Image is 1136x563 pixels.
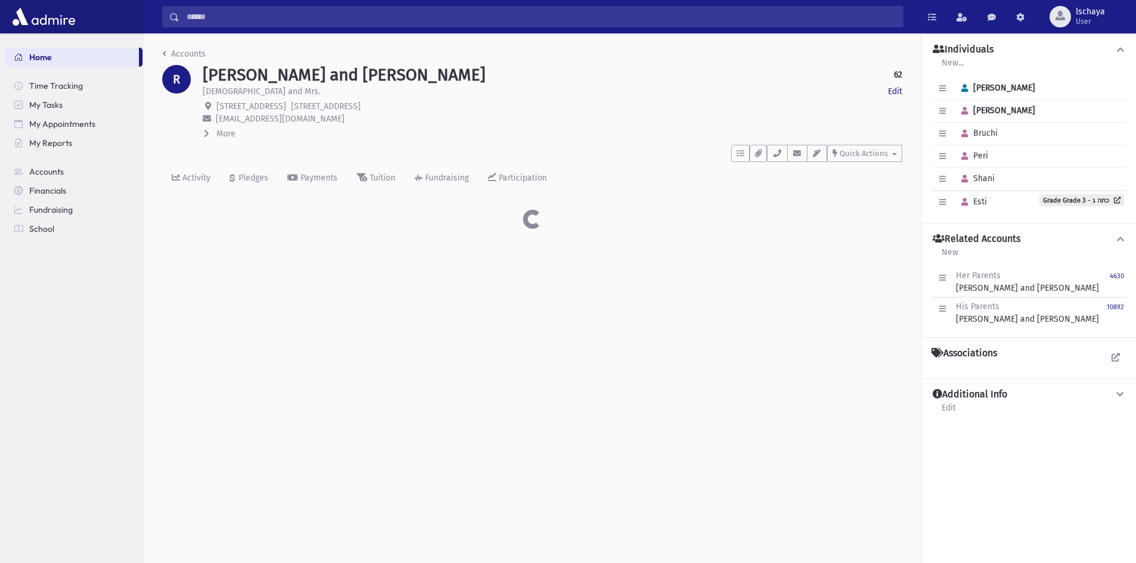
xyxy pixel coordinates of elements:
[5,48,139,67] a: Home
[236,173,268,183] div: Pledges
[29,52,52,63] span: Home
[367,173,395,183] div: Tuition
[478,162,556,195] a: Participation
[931,388,1126,401] button: Additional Info
[347,162,405,195] a: Tuition
[220,162,278,195] a: Pledges
[291,101,361,111] span: [STREET_ADDRESS]
[29,185,66,196] span: Financials
[894,69,902,81] strong: 62
[29,99,63,110] span: My Tasks
[298,173,338,183] div: Payments
[931,347,997,359] h4: Associations
[1107,303,1124,311] small: 10892
[29,204,73,215] span: Fundraising
[29,166,64,177] span: Accounts
[956,151,988,161] span: Peri
[5,133,143,153] a: My Reports
[956,173,995,183] span: Shani
[933,233,1020,245] h4: Related Accounts
[941,56,964,77] a: New...
[203,127,237,140] button: More
[278,162,347,195] a: Payments
[162,65,191,94] div: R
[216,114,345,124] span: [EMAIL_ADDRESS][DOMAIN_NAME]
[10,5,78,29] img: AdmirePro
[956,197,987,207] span: Esti
[179,6,903,27] input: Search
[1110,272,1124,280] small: 4630
[5,114,143,133] a: My Appointments
[5,162,143,181] a: Accounts
[5,181,143,200] a: Financials
[1076,7,1105,17] span: lschaya
[931,233,1126,245] button: Related Accounts
[5,200,143,219] a: Fundraising
[827,145,902,162] button: Quick Actions
[423,173,469,183] div: Fundraising
[162,162,220,195] a: Activity
[29,119,95,129] span: My Appointments
[162,48,206,65] nav: breadcrumb
[956,83,1035,93] span: [PERSON_NAME]
[956,300,1099,325] div: [PERSON_NAME] and [PERSON_NAME]
[29,223,54,234] span: School
[216,129,236,139] span: More
[956,269,1099,294] div: [PERSON_NAME] and [PERSON_NAME]
[1110,269,1124,294] a: 4630
[1107,300,1124,325] a: 10892
[203,85,320,98] p: [DEMOGRAPHIC_DATA] and Mrs.
[216,101,286,111] span: [STREET_ADDRESS]
[1039,194,1124,206] a: Grade Grade 3 - כתה ג
[5,95,143,114] a: My Tasks
[956,128,998,138] span: Bruchi
[888,85,902,98] a: Edit
[956,105,1035,116] span: [PERSON_NAME]
[941,401,957,422] a: Edit
[405,162,478,195] a: Fundraising
[941,245,959,267] a: New
[933,388,1007,401] h4: Additional Info
[931,43,1126,56] button: Individuals
[807,145,827,162] button: Email Templates
[5,76,143,95] a: Time Tracking
[933,43,993,56] h4: Individuals
[956,301,999,312] span: His Parents
[29,80,83,91] span: Time Tracking
[203,65,485,85] h1: [PERSON_NAME] and [PERSON_NAME]
[840,149,888,158] span: Quick Actions
[5,219,143,238] a: School
[956,270,1001,281] span: Her Parents
[496,173,547,183] div: Participation
[1076,17,1105,26] span: User
[162,49,206,59] a: Accounts
[180,173,211,183] div: Activity
[29,138,72,148] span: My Reports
